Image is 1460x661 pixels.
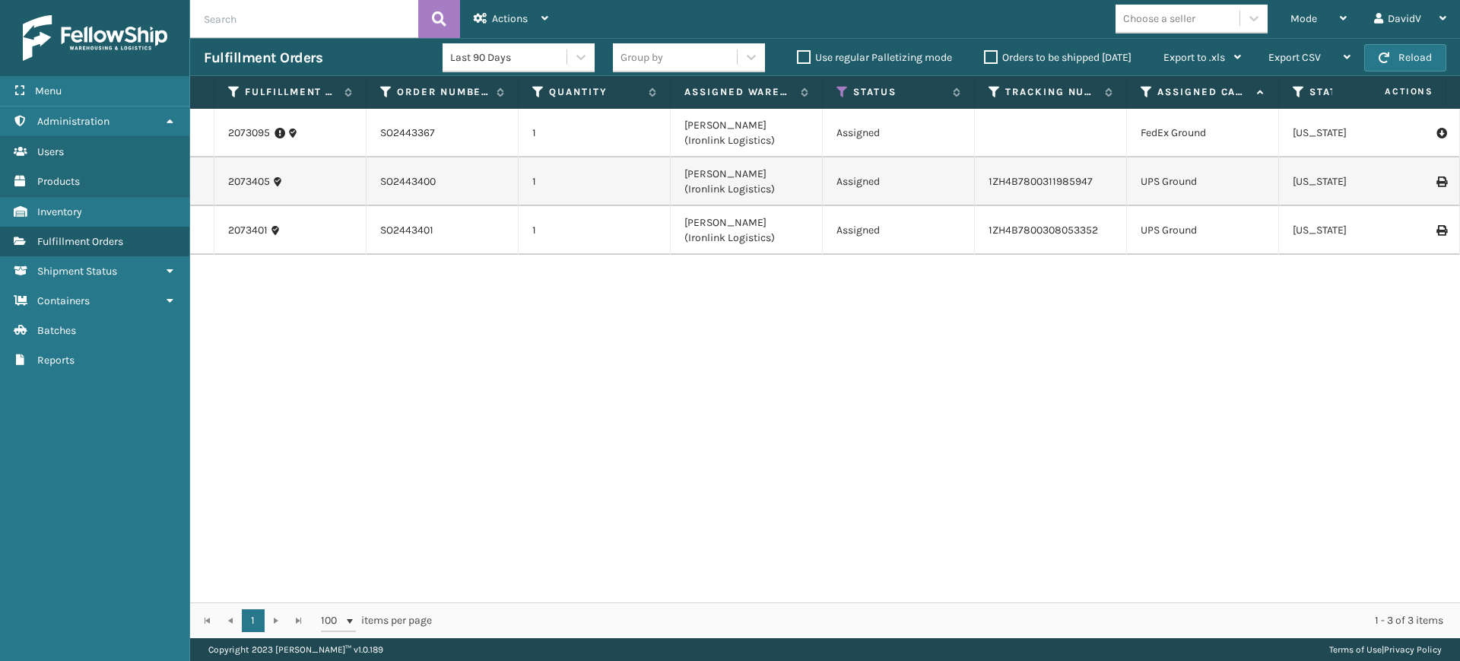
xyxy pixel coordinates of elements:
span: 100 [321,613,344,628]
td: UPS Ground [1127,157,1279,206]
td: [PERSON_NAME] (Ironlink Logistics) [671,206,823,255]
span: Fulfillment Orders [37,235,123,248]
span: Actions [1337,79,1443,104]
label: Assigned Warehouse [684,85,793,99]
i: Print Label [1436,225,1446,236]
span: Export CSV [1268,51,1321,64]
label: Orders to be shipped [DATE] [984,51,1131,64]
td: SO2443367 [367,109,519,157]
td: 1 [519,206,671,255]
div: Choose a seller [1123,11,1195,27]
div: Group by [620,49,663,65]
label: Status [853,85,945,99]
td: UPS Ground [1127,206,1279,255]
span: Inventory [37,205,82,218]
p: Copyright 2023 [PERSON_NAME]™ v 1.0.189 [208,638,383,661]
span: items per page [321,609,432,632]
td: [US_STATE] [1279,109,1431,157]
label: Use regular Palletizing mode [797,51,952,64]
span: Administration [37,115,109,128]
td: Assigned [823,157,975,206]
i: Print Label [1436,176,1446,187]
td: [PERSON_NAME] (Ironlink Logistics) [671,109,823,157]
td: [US_STATE] [1279,206,1431,255]
a: 2073095 [228,126,270,141]
a: Terms of Use [1329,644,1382,655]
td: SO2443400 [367,157,519,206]
td: Assigned [823,206,975,255]
button: Reload [1364,44,1446,72]
label: Assigned Carrier Service [1157,85,1249,99]
div: 1 - 3 of 3 items [453,613,1443,628]
label: State [1309,85,1401,99]
span: Shipment Status [37,265,117,278]
span: Menu [35,84,62,97]
span: Export to .xls [1163,51,1225,64]
a: 1ZH4B7800308053352 [989,224,1098,237]
td: 1 [519,157,671,206]
a: 2073405 [228,174,270,189]
label: Tracking Number [1005,85,1097,99]
span: Mode [1290,12,1317,25]
a: 1ZH4B7800311985947 [989,175,1093,188]
td: [PERSON_NAME] (Ironlink Logistics) [671,157,823,206]
td: SO2443401 [367,206,519,255]
img: logo [23,15,167,61]
div: | [1329,638,1442,661]
a: 1 [242,609,265,632]
span: Containers [37,294,90,307]
span: Batches [37,324,76,337]
label: Fulfillment Order Id [245,85,337,99]
div: Last 90 Days [450,49,568,65]
span: Reports [37,354,75,367]
h3: Fulfillment Orders [204,49,322,67]
label: Quantity [549,85,641,99]
span: Products [37,175,80,188]
label: Order Number [397,85,489,99]
span: Actions [492,12,528,25]
span: Users [37,145,64,158]
td: 1 [519,109,671,157]
a: 2073401 [228,223,268,238]
td: [US_STATE] [1279,157,1431,206]
a: Privacy Policy [1384,644,1442,655]
td: FedEx Ground [1127,109,1279,157]
td: Assigned [823,109,975,157]
i: Pull Label [1436,126,1446,141]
